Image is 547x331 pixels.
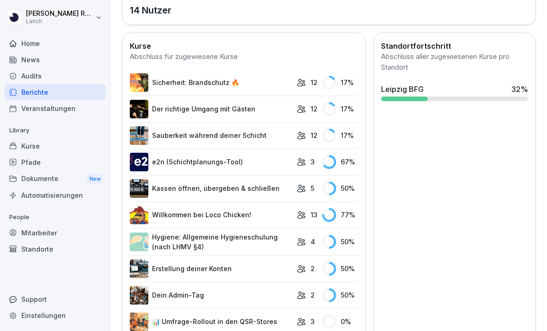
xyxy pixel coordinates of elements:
[322,182,358,195] div: 50 %
[311,237,315,247] p: 4
[311,157,315,167] p: 3
[5,35,106,52] a: Home
[130,73,292,92] a: Sicherheit: Brandschutz 🔥
[322,102,358,116] div: 17 %
[322,262,358,276] div: 50 %
[5,225,106,241] a: Mitarbeiter
[130,260,148,278] img: ggbtl53463sb87gjjviydp4c.png
[130,312,148,331] img: micnv0ymr61u2o0zgun0bp1a.png
[322,288,358,302] div: 50 %
[130,100,292,118] a: Der richtige Umgang mit Gästen
[26,10,94,18] p: [PERSON_NAME] Renner
[130,73,148,92] img: zzov6v7ntk26bk7mur8pz9wg.png
[322,208,358,222] div: 77 %
[322,315,358,329] div: 0 %
[130,126,292,145] a: Sauberkeit während deiner Schicht
[5,138,106,154] a: Kurse
[130,233,148,251] img: gxsnf7ygjsfsmxd96jxi4ufn.png
[5,187,106,203] a: Automatisierungen
[130,153,148,171] img: y8a23ikgwxkm7t4y1vyswmuw.png
[130,52,358,62] div: Abschluss für zugewiesene Kurse
[5,291,106,307] div: Support
[322,235,358,249] div: 50 %
[130,126,148,145] img: mbzv0a1adexohu9durq61vss.png
[311,290,315,300] p: 2
[130,153,292,171] a: e2n (Schichtplanungs-Tool)
[5,123,106,138] p: Library
[5,210,106,225] p: People
[87,174,103,184] div: New
[322,155,358,169] div: 67 %
[130,206,148,224] img: lfqm4qxhxxazmhnytvgjifca.png
[311,317,315,326] p: 3
[311,210,318,220] p: 13
[5,307,106,324] a: Einstellungen
[311,78,318,87] p: 12
[5,170,106,188] div: Dokumente
[130,206,292,224] a: Willkommen bei Loco Chicken!
[130,179,292,198] a: Kassen öffnen, übergeben & schließen
[5,154,106,170] a: Pfade
[381,52,528,72] div: Abschluss aller zugewiesenen Kurse pro Standort
[311,104,318,114] p: 12
[311,183,314,193] p: 5
[511,84,528,95] div: 32 %
[5,84,106,100] a: Berichte
[130,312,292,331] a: 📊 Umfrage-Rollout in den QSR-Stores
[381,40,528,52] h2: Standortfortschritt
[130,260,292,278] a: Erstellung deiner Konten
[130,40,358,52] h2: Kurse
[130,179,148,198] img: h81973bi7xjfk70fncdre0go.png
[311,130,318,140] p: 12
[26,18,94,25] p: Lanch
[311,264,315,273] p: 2
[5,100,106,117] a: Veranstaltungen
[5,170,106,188] a: DokumenteNew
[130,286,148,305] img: s4v3pe1m8w78qfwb7xrncfnw.png
[377,80,532,105] a: Leipzig BFG32%
[130,286,292,305] a: Dein Admin-Tag
[5,241,106,257] a: Standorte
[322,129,358,143] div: 17 %
[130,232,292,252] a: Hygiene: Allgemeine Hygieneschulung (nach LHMV §4)
[381,84,424,95] div: Leipzig BFG
[5,68,106,84] a: Audits
[130,100,148,118] img: exccdt3swefehl83oodrhcfl.png
[130,3,203,17] p: 14 Nutzer
[322,76,358,90] div: 17 %
[5,52,106,68] a: News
